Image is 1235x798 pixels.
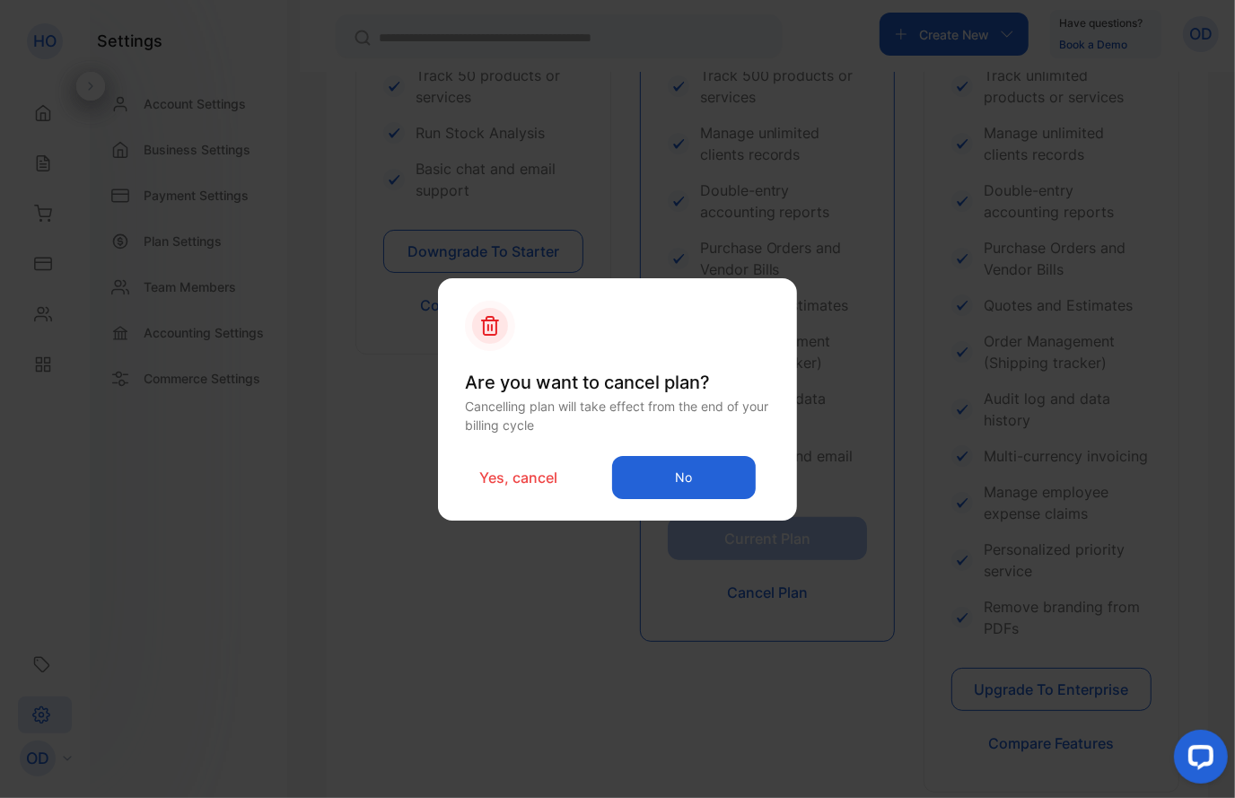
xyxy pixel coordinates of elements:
p: Yes, cancel [480,467,558,488]
p: Are you want to cancel plan? [465,369,770,396]
iframe: LiveChat chat widget [1160,723,1235,798]
button: No [612,456,756,499]
p: Cancelling plan will take effect from the end of your billing cycle [465,397,770,434]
